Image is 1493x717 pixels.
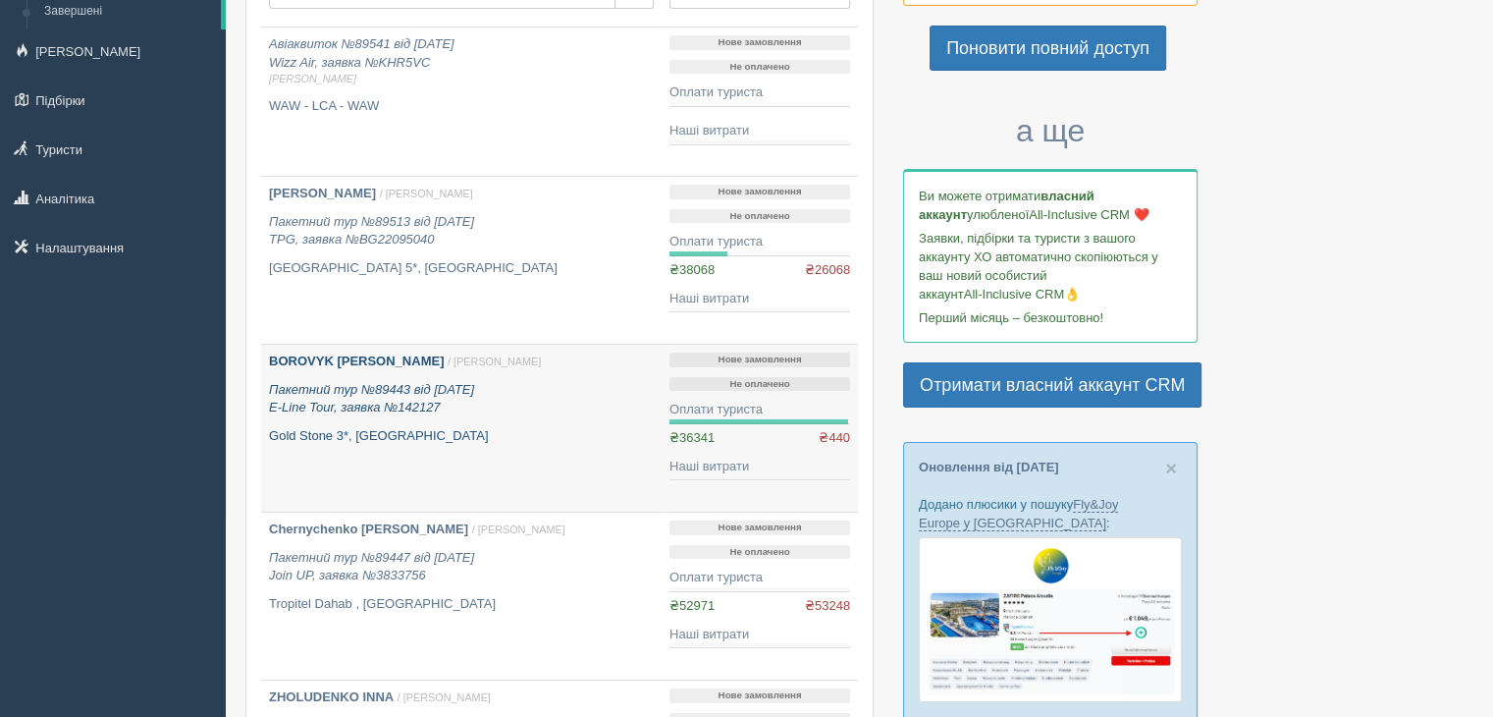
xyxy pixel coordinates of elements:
div: Наші витрати [669,626,850,644]
i: Пакетний тур №89513 від [DATE] TPG, заявка №BG22095040 [269,214,474,248]
a: Оновлення від [DATE] [919,460,1059,474]
p: Заявки, підбірки та туристи з вашого аккаунту ХО автоматично скопіюються у ваш новий особистий ак... [919,229,1182,303]
p: [GEOGRAPHIC_DATA] 5*, [GEOGRAPHIC_DATA] [269,259,654,278]
div: Оплати туриста [669,569,850,587]
p: Додано плюсики у пошуку : [919,495,1182,532]
p: Нове замовлення [669,521,850,535]
i: Пакетний тур №89447 від [DATE] Join UP, заявка №3833756 [269,550,474,583]
a: Авіаквиток №89541 від [DATE]Wizz Air, заявка №KHR5VC[PERSON_NAME] WAW - LCA - WAW [261,28,662,176]
div: Оплати туриста [669,83,850,102]
span: × [1165,457,1177,479]
div: Оплати туриста [669,401,850,419]
span: ₴53248 [805,597,850,616]
span: / [PERSON_NAME] [448,356,541,367]
span: / [PERSON_NAME] [472,524,565,535]
span: ₴440 [819,429,850,448]
div: Оплати туриста [669,233,850,251]
div: Наші витрати [669,122,850,140]
span: ₴26068 [805,261,850,280]
p: Ви можете отримати улюбленої [919,187,1182,224]
span: / [PERSON_NAME] [380,188,473,199]
p: Tropitel Dahab , [GEOGRAPHIC_DATA] [269,595,654,614]
p: Нове замовлення [669,353,850,367]
span: / [PERSON_NAME] [398,691,491,703]
i: Пакетний тур №89443 від [DATE] E-Line Tour, заявка №142127 [269,382,474,415]
a: Chernychenko [PERSON_NAME] / [PERSON_NAME] Пакетний тур №89447 від [DATE]Join UP, заявка №3833756... [261,513,662,680]
div: Наші витрати [669,458,850,476]
a: [PERSON_NAME] / [PERSON_NAME] Пакетний тур №89513 від [DATE]TPG, заявка №BG22095040 [GEOGRAPHIC_D... [261,177,662,344]
p: Не оплачено [669,60,850,75]
p: Нове замовлення [669,689,850,703]
a: Поновити повний доступ [930,26,1166,71]
p: Gold Stone 3*, [GEOGRAPHIC_DATA] [269,427,654,446]
span: ₴52971 [669,598,715,613]
p: Не оплачено [669,545,850,560]
p: WAW - LCA - WAW [269,97,654,116]
b: BOROVYK [PERSON_NAME] [269,354,444,368]
div: Наші витрати [669,290,850,308]
span: All-Inclusive CRM ❤️ [1029,207,1148,222]
p: Нове замовлення [669,185,850,199]
b: Chernychenko [PERSON_NAME] [269,522,468,536]
span: ₴38068 [669,262,715,277]
b: власний аккаунт [919,189,1094,222]
b: ZHOLUDENKO INNA [269,689,394,704]
i: Авіаквиток №89541 від [DATE] Wizz Air, заявка №KHR5VC [269,36,654,87]
p: Перший місяць – безкоштовно! [919,308,1182,327]
button: Close [1165,458,1177,478]
p: Не оплачено [669,209,850,224]
p: Не оплачено [669,377,850,392]
span: ₴36341 [669,430,715,445]
b: [PERSON_NAME] [269,186,376,200]
img: fly-joy-de-proposal-crm-for-travel-agency.png [919,537,1182,702]
a: Отримати власний аккаунт CRM [903,362,1201,408]
span: [PERSON_NAME] [269,72,654,86]
h3: а ще [903,114,1198,148]
span: All-Inclusive CRM👌 [964,287,1081,302]
a: Fly&Joy Europe у [GEOGRAPHIC_DATA] [919,497,1118,531]
p: Нове замовлення [669,35,850,50]
a: BOROVYK [PERSON_NAME] / [PERSON_NAME] Пакетний тур №89443 від [DATE]E-Line Tour, заявка №142127 G... [261,345,662,512]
